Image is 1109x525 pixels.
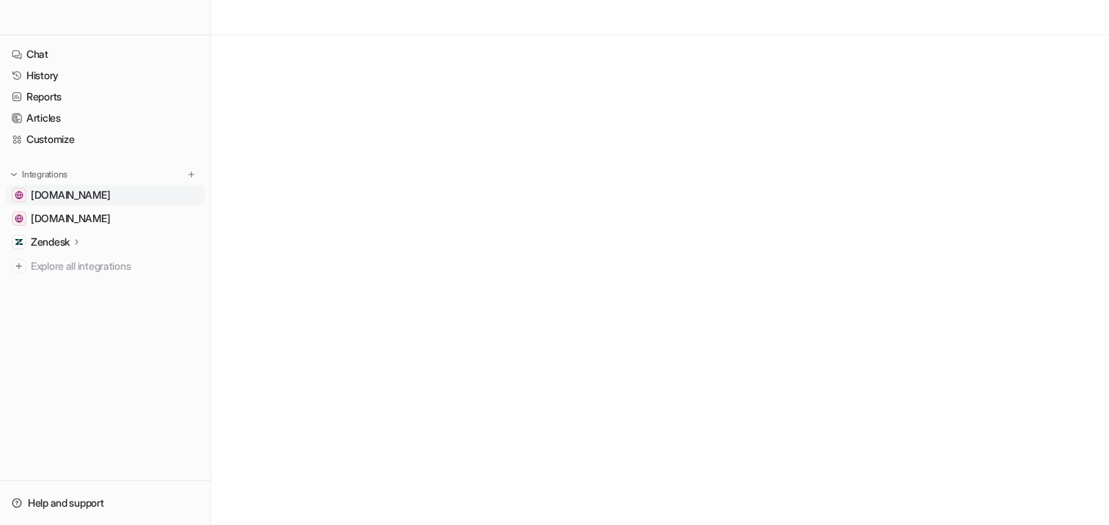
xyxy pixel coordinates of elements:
[9,169,19,180] img: expand menu
[6,87,205,107] a: Reports
[6,167,72,182] button: Integrations
[15,191,23,199] img: greenpowerdenmark.dk
[31,235,70,249] p: Zendesk
[186,169,197,180] img: menu_add.svg
[6,208,205,229] a: altidenergi.dk[DOMAIN_NAME]
[6,256,205,276] a: Explore all integrations
[6,185,205,205] a: greenpowerdenmark.dk[DOMAIN_NAME]
[31,211,110,226] span: [DOMAIN_NAME]
[6,129,205,150] a: Customize
[6,44,205,65] a: Chat
[15,238,23,246] img: Zendesk
[31,254,199,278] span: Explore all integrations
[6,108,205,128] a: Articles
[31,188,110,202] span: [DOMAIN_NAME]
[6,65,205,86] a: History
[12,259,26,273] img: explore all integrations
[22,169,67,180] p: Integrations
[15,214,23,223] img: altidenergi.dk
[6,493,205,513] a: Help and support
